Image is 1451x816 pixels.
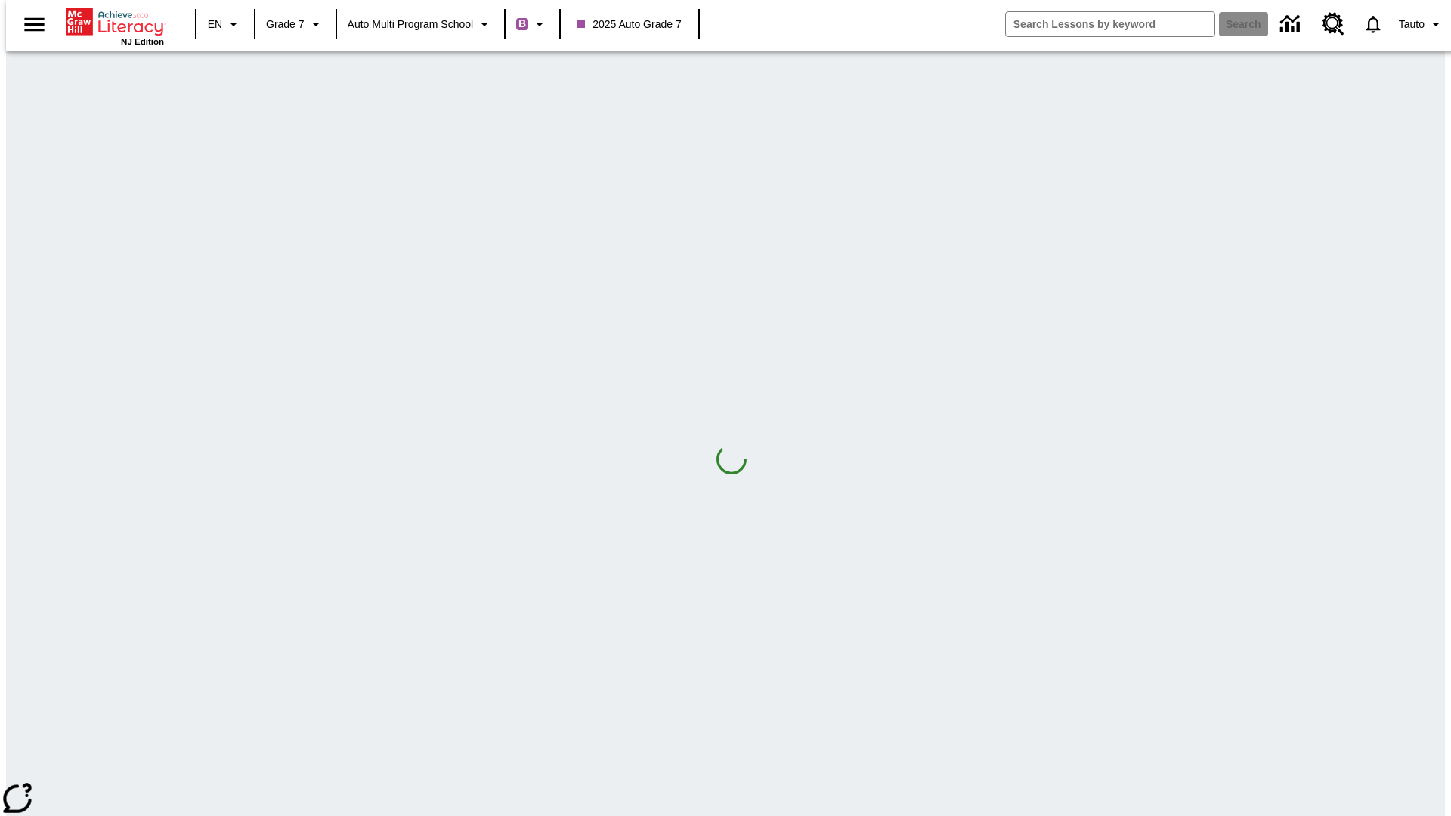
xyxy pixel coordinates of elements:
[1271,4,1313,45] a: Data Center
[266,17,305,32] span: Grade 7
[1006,12,1214,36] input: search field
[510,11,555,38] button: Boost Class color is purple. Change class color
[1393,11,1451,38] button: Profile/Settings
[577,17,682,32] span: 2025 Auto Grade 7
[342,11,500,38] button: School: Auto Multi program School, Select your school
[260,11,331,38] button: Grade: Grade 7, Select a grade
[201,11,249,38] button: Language: EN, Select a language
[348,17,474,32] span: Auto Multi program School
[518,14,526,33] span: B
[208,17,222,32] span: EN
[121,37,164,46] span: NJ Edition
[12,2,57,47] button: Open side menu
[66,5,164,46] div: Home
[1313,4,1354,45] a: Resource Center, Will open in new tab
[1399,17,1425,32] span: Tauto
[1354,5,1393,44] a: Notifications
